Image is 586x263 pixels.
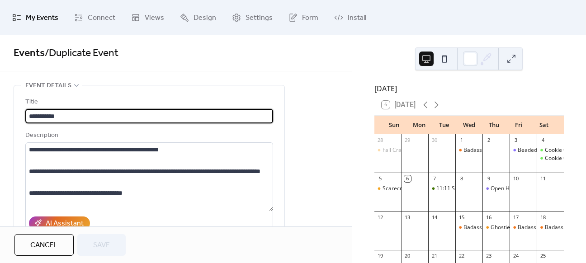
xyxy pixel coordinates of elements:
div: Open House [482,185,510,193]
div: 20 [404,253,411,259]
div: Thu [482,116,506,134]
a: Design [173,4,223,31]
div: 13 [404,214,411,221]
span: / Duplicate Event [45,43,118,63]
span: Design [194,11,216,25]
a: My Events [5,4,65,31]
div: 19 [377,253,384,259]
span: My Events [26,11,58,25]
div: 12 [377,214,384,221]
div: Ghostie Workshop [482,224,510,231]
div: Badass Mediums Pop Up [510,224,537,231]
span: Install [348,11,366,25]
div: Badass Mediums Pop Up [463,146,526,154]
div: Badass Mediums Pop Up [455,224,482,231]
div: 11:11 Soul Awakening Event [436,185,507,193]
div: 1 [458,137,465,144]
div: 23 [485,253,492,259]
div: 21 [431,253,438,259]
div: 24 [512,253,519,259]
div: Mon [406,116,431,134]
div: 2 [485,137,492,144]
div: 11:11 Soul Awakening Event [428,185,455,193]
div: Title [25,97,271,108]
div: Cookie Class - B Simple Favour [537,155,564,162]
div: Sun [382,116,406,134]
div: Fri [506,116,531,134]
div: 17 [512,214,519,221]
div: Badass Mediums Pop Up [455,146,482,154]
span: Views [145,11,164,25]
div: 10 [512,175,519,182]
div: Beaded Plant Workshop [510,146,537,154]
div: 25 [539,253,546,259]
a: Connect [67,4,122,31]
div: Cookie Class - B Simple Favour [537,146,564,154]
div: 16 [485,214,492,221]
div: Scarecrow Workshop [383,185,436,193]
div: 14 [431,214,438,221]
div: Badass Mediums Pop Up [518,224,581,231]
a: Views [124,4,171,31]
div: Badass Mediums Pop Up [463,224,526,231]
div: Ghostie Workshop [491,224,537,231]
div: 22 [458,253,465,259]
div: Tue [431,116,456,134]
div: 8 [458,175,465,182]
button: Cancel [14,234,74,256]
a: Form [282,4,325,31]
div: 28 [377,137,384,144]
div: Beaded Plant Workshop [518,146,578,154]
a: Settings [225,4,279,31]
div: Description [25,130,271,141]
div: Fall Crafts [383,146,408,154]
div: 4 [539,137,546,144]
div: 5 [377,175,384,182]
span: Event details [25,80,71,91]
div: Fall Crafts [374,146,402,154]
div: Badass Mediums Pop Up [537,224,564,231]
span: Form [302,11,318,25]
div: 6 [404,175,411,182]
div: 15 [458,214,465,221]
div: 3 [512,137,519,144]
a: Events [14,43,45,63]
span: Cancel [30,240,58,251]
button: AI Assistant [29,216,90,230]
div: Sat [532,116,557,134]
div: Scarecrow Workshop [374,185,402,193]
div: 30 [431,137,438,144]
div: [DATE] [374,83,564,94]
span: Settings [246,11,273,25]
div: AI Assistant [46,218,84,229]
div: 9 [485,175,492,182]
div: 18 [539,214,546,221]
span: Connect [88,11,115,25]
div: 11 [539,175,546,182]
div: 7 [431,175,438,182]
a: Install [327,4,373,31]
div: 29 [404,137,411,144]
div: Wed [457,116,482,134]
div: Open House [491,185,522,193]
